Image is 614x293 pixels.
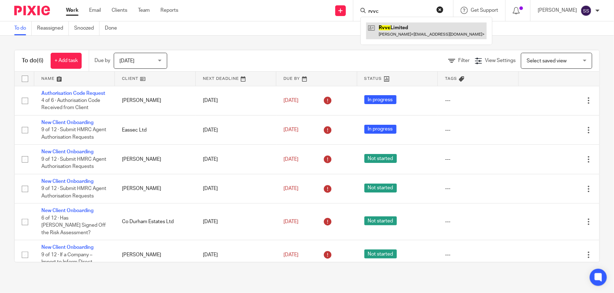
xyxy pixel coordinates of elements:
a: Authorisation Code Request [41,91,105,96]
span: View Settings [485,58,516,63]
input: Search [368,9,432,15]
a: Email [89,7,101,14]
span: [DATE] [283,98,298,103]
a: Reassigned [37,21,69,35]
td: [DATE] [196,145,276,174]
span: [DATE] [283,219,298,224]
a: Clients [112,7,127,14]
a: New Client Onboarding [41,245,93,250]
p: [PERSON_NAME] [538,7,577,14]
a: Reports [160,7,178,14]
div: --- [445,156,511,163]
a: New Client Onboarding [41,120,93,125]
span: [DATE] [283,157,298,162]
td: [PERSON_NAME] [115,86,195,115]
div: --- [445,251,511,258]
span: 6 of 12 · Has [PERSON_NAME] Signed Off the Risk Assessment? [41,216,106,235]
span: [DATE] [283,252,298,257]
img: Pixie [14,6,50,15]
span: 4 of 6 · Authorisation Code Received from Client [41,98,100,110]
span: Not started [364,184,397,192]
span: [DATE] [283,186,298,191]
span: Tags [445,77,457,81]
img: svg%3E [580,5,592,16]
a: New Client Onboarding [41,208,93,213]
span: In progress [364,95,396,104]
td: Co Durham Estates Ltd [115,204,195,240]
td: [PERSON_NAME] [115,240,195,269]
a: New Client Onboarding [41,179,93,184]
td: [DATE] [196,204,276,240]
span: [DATE] [119,58,134,63]
span: Filter [458,58,470,63]
span: 9 of 12 · Submit HMRC Agent Authorisation Requests [41,157,106,169]
div: --- [445,185,511,192]
span: In progress [364,125,396,134]
a: + Add task [51,53,82,69]
button: Clear [436,6,444,13]
a: To do [14,21,32,35]
span: [DATE] [283,128,298,133]
span: (6) [37,58,44,63]
a: Work [66,7,78,14]
span: 9 of 12 · Submit HMRC Agent Authorisation Requests [41,186,106,199]
div: --- [445,127,511,134]
a: Done [105,21,122,35]
span: Not started [364,216,397,225]
p: Due by [94,57,110,64]
td: [PERSON_NAME] [115,145,195,174]
a: Snoozed [74,21,99,35]
td: [DATE] [196,174,276,203]
span: Not started [364,154,397,163]
td: [DATE] [196,86,276,115]
h1: To do [22,57,44,65]
div: --- [445,218,511,225]
td: [DATE] [196,240,276,269]
a: New Client Onboarding [41,149,93,154]
div: --- [445,97,511,104]
span: Not started [364,250,397,258]
span: 9 of 12 · Submit HMRC Agent Authorisation Requests [41,128,106,140]
td: Eassec Ltd [115,115,195,144]
span: Get Support [471,8,498,13]
span: 9 of 12 · If a Company – Import to Inform Direct [41,252,92,265]
td: [DATE] [196,115,276,144]
a: Team [138,7,150,14]
span: Select saved view [527,58,567,63]
td: [PERSON_NAME] [115,174,195,203]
